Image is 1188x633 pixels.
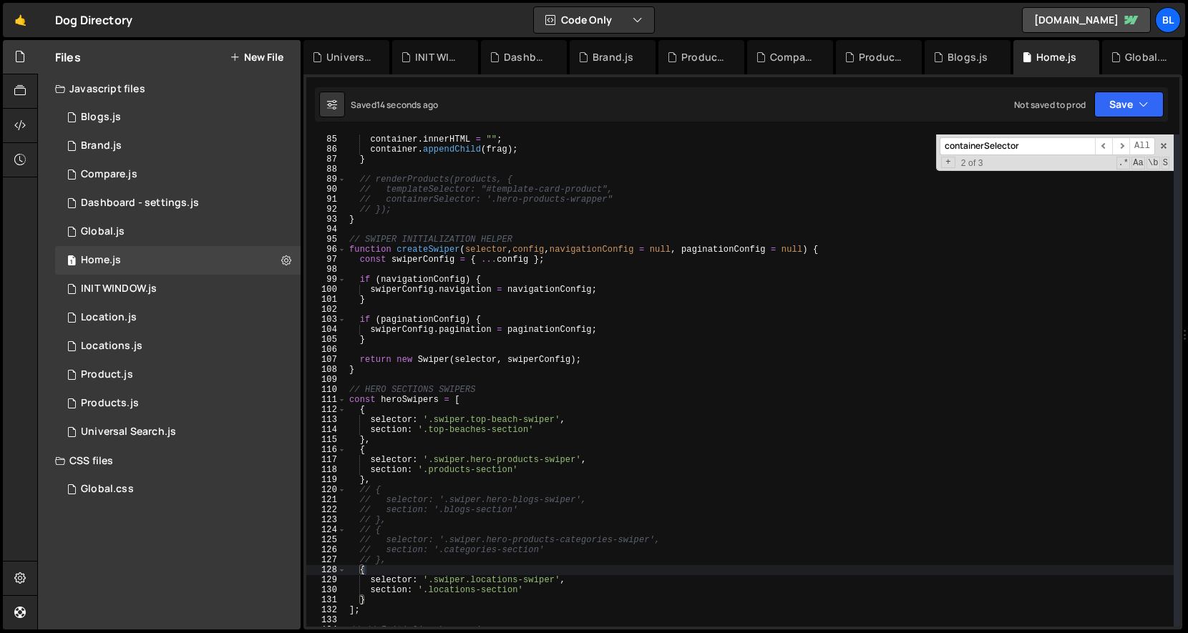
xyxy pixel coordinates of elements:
div: Locations.js [81,340,142,353]
div: Saved [351,99,438,111]
div: 90 [306,185,346,195]
div: 133 [306,615,346,625]
div: 130 [306,585,346,595]
span: ​ [1112,137,1129,155]
div: Brand.js [81,139,122,152]
div: 98 [306,265,346,275]
div: 128 [306,565,346,575]
div: Dog Directory [55,11,132,29]
div: 129 [306,575,346,585]
div: 96 [306,245,346,255]
span: RegExp Search [1116,157,1130,170]
div: Home.js [1036,50,1076,64]
div: Products.js [81,397,139,410]
div: 121 [306,495,346,505]
div: Compare.js [770,50,816,64]
div: 95 [306,235,346,245]
div: 113 [306,415,346,425]
div: Dashboard - settings.js [81,197,199,210]
div: CSS files [38,446,301,475]
span: Search In Selection [1162,157,1169,170]
div: 111 [306,395,346,405]
div: 120 [306,485,346,495]
div: 114 [306,425,346,435]
div: Dashboard - settings.js [504,50,550,64]
div: 16220/44324.js [55,389,301,418]
div: 16220/43680.js [55,332,301,360]
div: Home.js [81,254,121,267]
span: ​ [1095,137,1112,155]
button: New File [230,51,283,63]
div: 88 [306,165,346,175]
div: 101 [306,295,346,305]
span: CaseSensitive Search [1131,157,1145,170]
div: 116 [306,445,346,455]
: 16220/43679.js [55,303,301,332]
div: 122 [306,505,346,515]
div: 16220/44394.js [55,132,301,160]
a: Bl [1155,7,1181,33]
div: 92 [306,205,346,215]
div: 99 [306,275,346,285]
div: Product.js [81,368,133,381]
span: Toggle Replace mode [941,157,955,168]
div: 132 [306,605,346,615]
div: 124 [306,525,346,535]
div: 103 [306,315,346,325]
div: INIT WINDOW.js [415,50,461,64]
div: Universal Search.js [326,50,372,64]
div: 89 [306,175,346,185]
button: Save [1094,92,1164,117]
a: [DOMAIN_NAME] [1022,7,1151,33]
div: Javascript files [38,74,301,103]
div: 105 [306,335,346,345]
div: 118 [306,465,346,475]
div: 16220/44393.js [55,360,301,389]
div: 16220/44321.js [55,103,301,132]
div: 16220/44477.js [55,275,301,303]
span: Alt-Enter [1129,137,1155,155]
h2: Files [55,49,81,65]
div: 16220/44328.js [55,160,301,189]
div: 14 seconds ago [376,99,438,111]
div: 16220/44319.js [55,246,301,275]
div: Global.css [81,483,134,496]
div: 100 [306,285,346,295]
div: 131 [306,595,346,605]
div: INIT WINDOW.js [81,283,157,295]
div: Blogs.js [81,111,121,124]
div: 110 [306,385,346,395]
div: Global.css [1125,50,1171,64]
div: 85 [306,134,346,144]
div: 107 [306,355,346,365]
div: 108 [306,365,346,375]
span: 1 [67,256,76,268]
div: Product.js [681,50,727,64]
div: Universal Search.js [81,426,176,438]
div: 126 [306,545,346,555]
div: 94 [306,225,346,235]
span: 2 of 3 [955,158,989,168]
div: 119 [306,475,346,485]
div: Blogs.js [948,50,988,64]
input: Search for [940,137,1095,155]
div: Global.js [81,225,125,238]
div: 106 [306,345,346,355]
button: Code Only [534,7,654,33]
div: 117 [306,455,346,465]
div: 125 [306,535,346,545]
div: 102 [306,305,346,315]
div: 16220/43682.css [55,475,301,504]
div: 104 [306,325,346,335]
div: Brand.js [593,50,633,64]
div: 16220/44476.js [55,189,301,217]
div: 16220/45124.js [55,418,301,446]
div: 127 [306,555,346,565]
div: 112 [306,405,346,415]
div: Location.js [81,311,137,324]
div: 123 [306,515,346,525]
div: 97 [306,255,346,265]
div: Products.js [859,50,905,64]
div: 86 [306,144,346,154]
